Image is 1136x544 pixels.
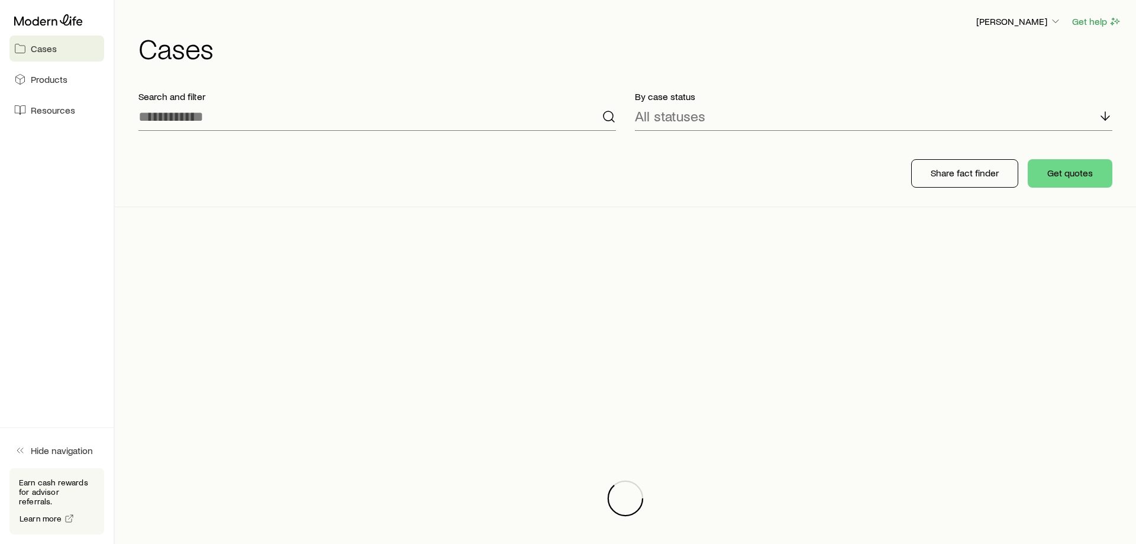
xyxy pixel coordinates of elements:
a: Cases [9,36,104,62]
p: Earn cash rewards for advisor referrals. [19,478,95,506]
button: Share fact finder [911,159,1018,188]
p: All statuses [635,108,705,124]
span: Resources [31,104,75,116]
div: Earn cash rewards for advisor referrals.Learn more [9,468,104,535]
button: Get quotes [1028,159,1112,188]
a: Products [9,66,104,92]
button: [PERSON_NAME] [976,15,1062,29]
p: [PERSON_NAME] [976,15,1061,27]
p: Share fact finder [931,167,999,179]
span: Products [31,73,67,85]
a: Resources [9,97,104,123]
span: Cases [31,43,57,54]
h1: Cases [138,34,1122,62]
p: By case status [635,91,1112,102]
p: Search and filter [138,91,616,102]
span: Learn more [20,514,62,523]
button: Get help [1072,15,1122,28]
span: Hide navigation [31,445,93,456]
button: Hide navigation [9,437,104,463]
